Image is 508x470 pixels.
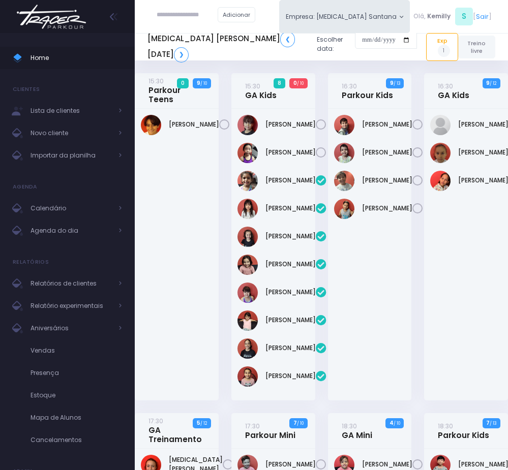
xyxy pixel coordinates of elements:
span: Estoque [31,389,122,402]
strong: 5 [197,419,200,427]
h4: Clientes [13,79,40,100]
a: [PERSON_NAME] [169,120,219,129]
a: [PERSON_NAME] [265,288,316,297]
img: Serena Tseng [237,143,258,163]
small: 16:30 [438,82,453,90]
img: Larissa Teodoro Dangebel de Oliveira [430,115,451,135]
a: [PERSON_NAME] [362,460,412,469]
img: Pedro Eduardo Leite de Oliveira [334,199,354,219]
a: Exp1 [426,33,458,60]
img: Manuella Oliveira Artischeff [237,283,258,303]
img: Melissa Hubert [237,338,258,359]
small: 18:30 [438,422,453,430]
a: ❮ [280,32,295,47]
small: 17:30 [148,417,163,425]
div: [ ] [410,6,495,27]
strong: 0 [293,79,297,87]
a: [PERSON_NAME] [265,316,316,325]
a: 16:30Parkour Kids [342,81,393,100]
h4: Relatórios [13,252,49,272]
a: 17:30Parkour Mini [245,421,295,440]
span: Kemilly [427,12,451,21]
a: [PERSON_NAME] [362,204,412,213]
span: Novo cliente [31,127,112,140]
a: Treino livre [458,36,495,58]
img: Niara Belisário Cruz [237,366,258,387]
h4: Agenda [13,177,38,197]
small: / 10 [200,80,207,86]
a: Sair [476,12,489,21]
img: Lara Hubert [237,227,258,247]
span: Calendário [31,202,112,215]
a: [PERSON_NAME] [265,260,316,269]
img: Jorge Lima [334,115,354,135]
small: 15:30 [148,77,164,85]
img: Isabela Kazumi Maruya de Carvalho [237,115,258,135]
a: [PERSON_NAME] [362,176,412,185]
a: 16:30GA Kids [438,81,469,100]
small: / 12 [490,80,496,86]
span: Olá, [413,12,426,21]
small: / 13 [394,80,400,86]
img: Liz Stetz Tavernaro Torres [237,255,258,275]
a: Adicionar [218,7,255,22]
a: [PERSON_NAME] [265,204,316,213]
img: Arthur Dias [141,115,161,135]
img: Matheus Morbach de Freitas [334,143,354,163]
strong: 7 [293,419,297,427]
strong: 4 [390,419,394,427]
strong: 9 [390,79,394,87]
a: [PERSON_NAME] [265,120,316,129]
a: 18:30GA Mini [342,421,372,440]
span: Agenda do dia [31,224,112,237]
span: S [455,8,473,25]
a: 15:30Parkour Teens [148,76,202,104]
a: 15:30GA Kids [245,81,277,100]
small: / 12 [200,420,207,426]
small: 16:30 [342,82,357,90]
span: Aniversários [31,322,112,335]
h5: [MEDICAL_DATA] [PERSON_NAME] [DATE] [147,32,309,62]
span: Vendas [31,344,122,357]
a: 18:30Parkour Kids [438,421,489,440]
span: Cancelamentos [31,433,122,447]
span: 1 [438,45,450,57]
a: [PERSON_NAME] [265,232,316,241]
small: / 10 [297,80,304,86]
small: 17:30 [245,422,260,430]
img: PEDRO KLEIN [334,171,354,191]
div: Escolher data: [147,28,417,65]
small: / 13 [490,420,496,426]
img: Manuella Velloso Beio [237,310,258,331]
strong: 7 [486,419,490,427]
span: Mapa de Alunos [31,411,122,424]
span: Lista de clientes [31,104,112,117]
small: / 10 [394,420,400,426]
a: [PERSON_NAME] [265,148,316,157]
img: Valentina Eduarda Azevedo [430,171,451,191]
img: Giovanna Akari Uehara [237,199,258,219]
a: [PERSON_NAME] [362,120,412,129]
img: Rafaela tiosso zago [430,143,451,163]
a: [PERSON_NAME] [362,148,412,157]
small: 18:30 [342,422,357,430]
span: Importar da planilha [31,149,112,162]
img: Chiara Marques Fantin [237,171,258,191]
span: 8 [274,78,285,88]
a: [PERSON_NAME] [265,371,316,381]
strong: 9 [197,79,200,87]
small: / 10 [297,420,304,426]
a: 17:30GA Treinamento [148,416,202,444]
small: 15:30 [245,82,260,90]
a: [PERSON_NAME] [265,176,316,185]
a: [PERSON_NAME] [265,460,316,469]
strong: 9 [486,79,490,87]
span: Relatório experimentais [31,299,112,312]
span: Presença [31,366,122,380]
span: Home [31,51,122,65]
span: Relatórios de clientes [31,277,112,290]
span: 0 [177,78,188,88]
a: ❯ [174,47,189,62]
a: [PERSON_NAME] [265,343,316,353]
